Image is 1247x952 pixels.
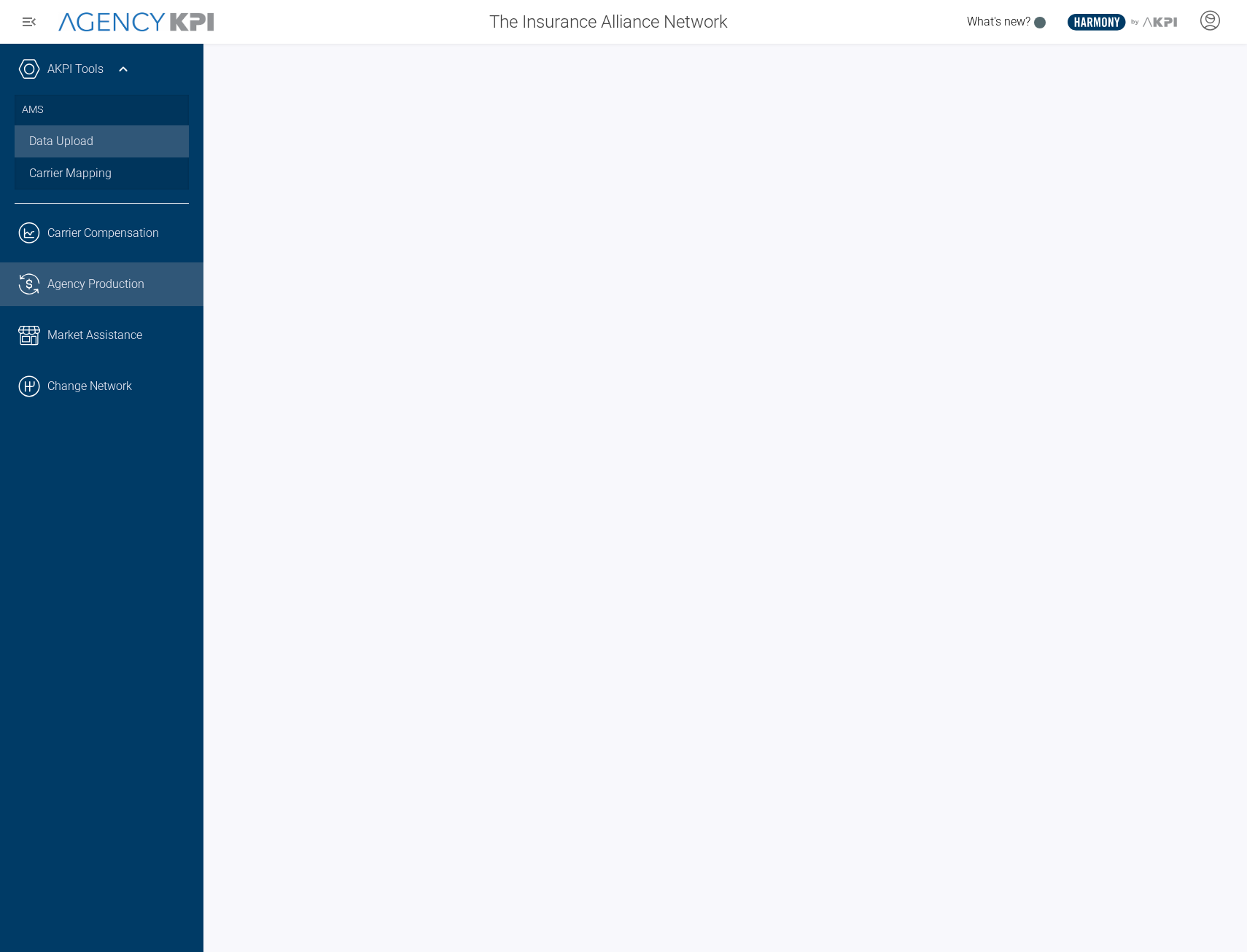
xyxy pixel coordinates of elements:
[47,327,142,344] span: Market Assistance
[22,95,182,125] h3: AMS
[47,61,104,78] a: AKPI Tools
[58,12,214,32] img: AgencyKPI
[967,15,1030,28] span: What's new?
[15,157,189,190] a: Carrier Mapping
[47,276,144,293] span: Agency Production
[15,125,189,157] a: Data Upload
[489,9,728,35] span: The Insurance Alliance Network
